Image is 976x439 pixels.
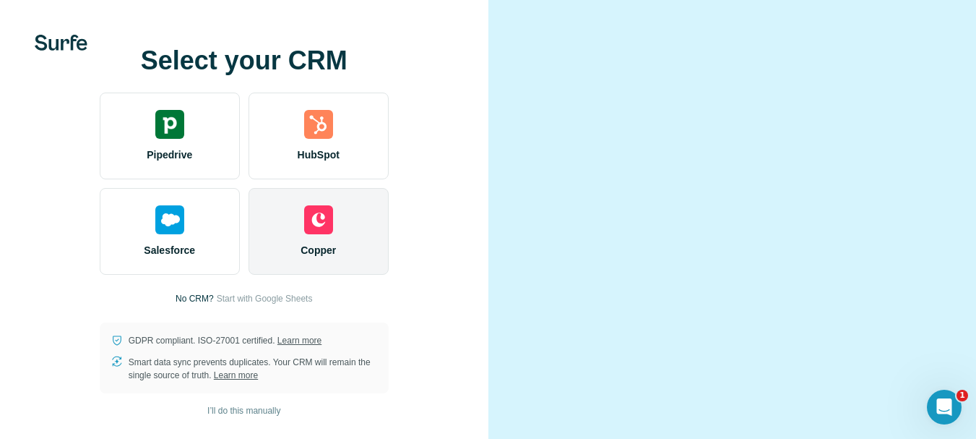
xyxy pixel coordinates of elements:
[927,390,962,425] iframe: Intercom live chat
[217,292,313,305] button: Start with Google Sheets
[155,110,184,139] img: pipedrive's logo
[100,46,389,75] h1: Select your CRM
[197,400,290,422] button: I’ll do this manually
[304,110,333,139] img: hubspot's logo
[298,148,340,162] span: HubSpot
[304,205,333,234] img: copper's logo
[144,243,195,257] span: Salesforce
[129,334,321,347] p: GDPR compliant. ISO-27001 certified.
[176,292,214,305] p: No CRM?
[147,148,192,162] span: Pipedrive
[956,390,968,401] span: 1
[277,336,321,346] a: Learn more
[301,243,336,257] span: Copper
[155,205,184,234] img: salesforce's logo
[214,370,258,380] a: Learn more
[129,356,377,382] p: Smart data sync prevents duplicates. Your CRM will remain the single source of truth.
[207,404,280,417] span: I’ll do this manually
[35,35,87,51] img: Surfe's logo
